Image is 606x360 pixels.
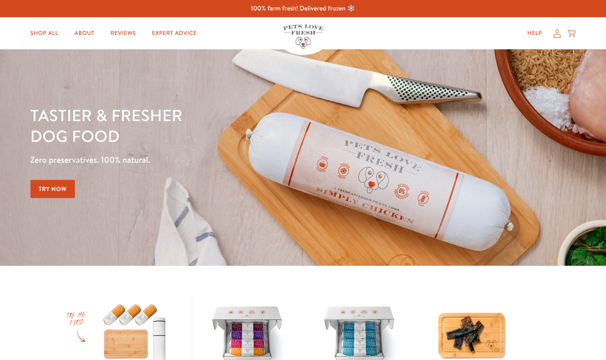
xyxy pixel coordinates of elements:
[145,25,203,41] a: Expert Advice
[30,180,75,198] a: Try Now
[283,24,323,49] img: Pets Love Fresh
[24,25,65,41] a: Shop All
[521,25,549,41] a: Help
[30,105,394,146] h1: Tastier & fresher dog food
[30,153,394,167] p: Zero preservatives. 100% natural.
[104,25,142,41] a: Reviews
[68,25,101,41] a: About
